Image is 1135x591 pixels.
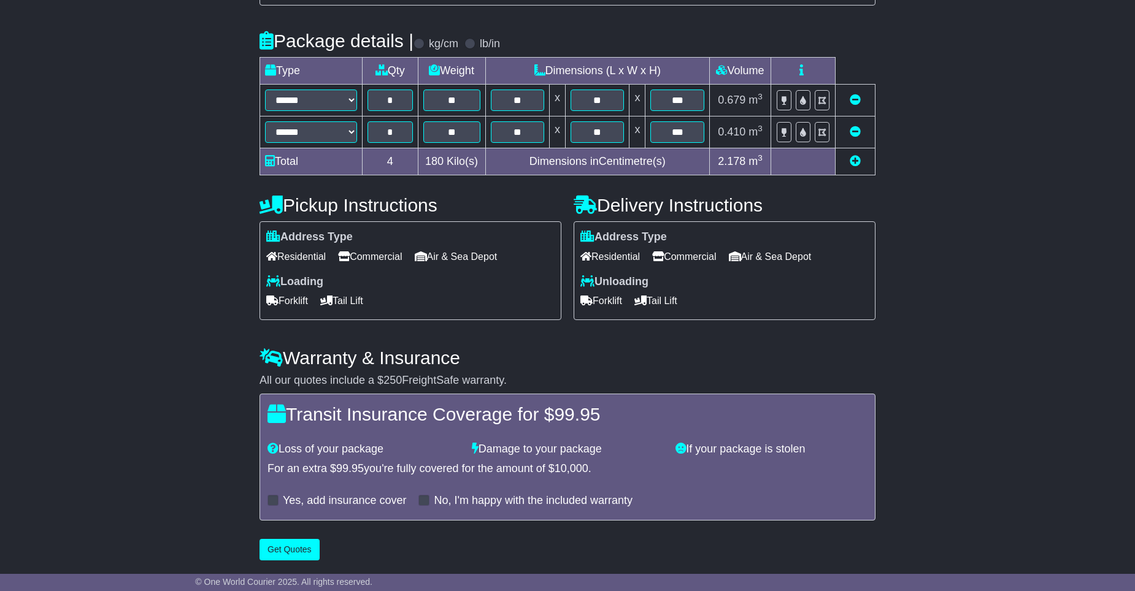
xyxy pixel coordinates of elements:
[629,116,645,148] td: x
[709,58,771,85] td: Volume
[363,58,418,85] td: Qty
[550,85,566,116] td: x
[580,291,622,310] span: Forklift
[748,155,763,167] span: m
[260,58,363,85] td: Type
[260,31,414,51] h4: Package details |
[634,291,677,310] span: Tail Lift
[850,126,861,138] a: Remove this item
[415,247,498,266] span: Air & Sea Depot
[555,462,588,475] span: 10,000
[758,153,763,162] sup: 3
[580,275,648,289] label: Unloading
[320,291,363,310] span: Tail Lift
[429,37,458,51] label: kg/cm
[629,85,645,116] td: x
[718,155,745,167] span: 2.178
[260,148,363,175] td: Total
[383,374,402,386] span: 250
[850,94,861,106] a: Remove this item
[466,443,670,456] div: Damage to your package
[434,494,633,508] label: No, I'm happy with the included warranty
[580,231,667,244] label: Address Type
[758,92,763,101] sup: 3
[718,126,745,138] span: 0.410
[418,148,485,175] td: Kilo(s)
[554,404,600,424] span: 99.95
[758,124,763,133] sup: 3
[550,116,566,148] td: x
[425,155,444,167] span: 180
[729,247,812,266] span: Air & Sea Depot
[267,404,868,424] h4: Transit Insurance Coverage for $
[266,291,308,310] span: Forklift
[485,58,709,85] td: Dimensions (L x W x H)
[748,126,763,138] span: m
[266,275,323,289] label: Loading
[480,37,500,51] label: lb/in
[652,247,716,266] span: Commercial
[195,577,372,587] span: © One World Courier 2025. All rights reserved.
[574,195,875,215] h4: Delivery Instructions
[850,155,861,167] a: Add new item
[260,539,320,560] button: Get Quotes
[266,231,353,244] label: Address Type
[266,247,326,266] span: Residential
[485,148,709,175] td: Dimensions in Centimetre(s)
[260,374,875,387] div: All our quotes include a $ FreightSafe warranty.
[267,462,868,476] div: For an extra $ you're fully covered for the amount of $ .
[580,247,640,266] span: Residential
[261,443,466,456] div: Loss of your package
[338,247,402,266] span: Commercial
[718,94,745,106] span: 0.679
[748,94,763,106] span: m
[336,462,364,475] span: 99.95
[669,443,874,456] div: If your package is stolen
[363,148,418,175] td: 4
[260,195,561,215] h4: Pickup Instructions
[260,348,875,368] h4: Warranty & Insurance
[418,58,485,85] td: Weight
[283,494,406,508] label: Yes, add insurance cover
